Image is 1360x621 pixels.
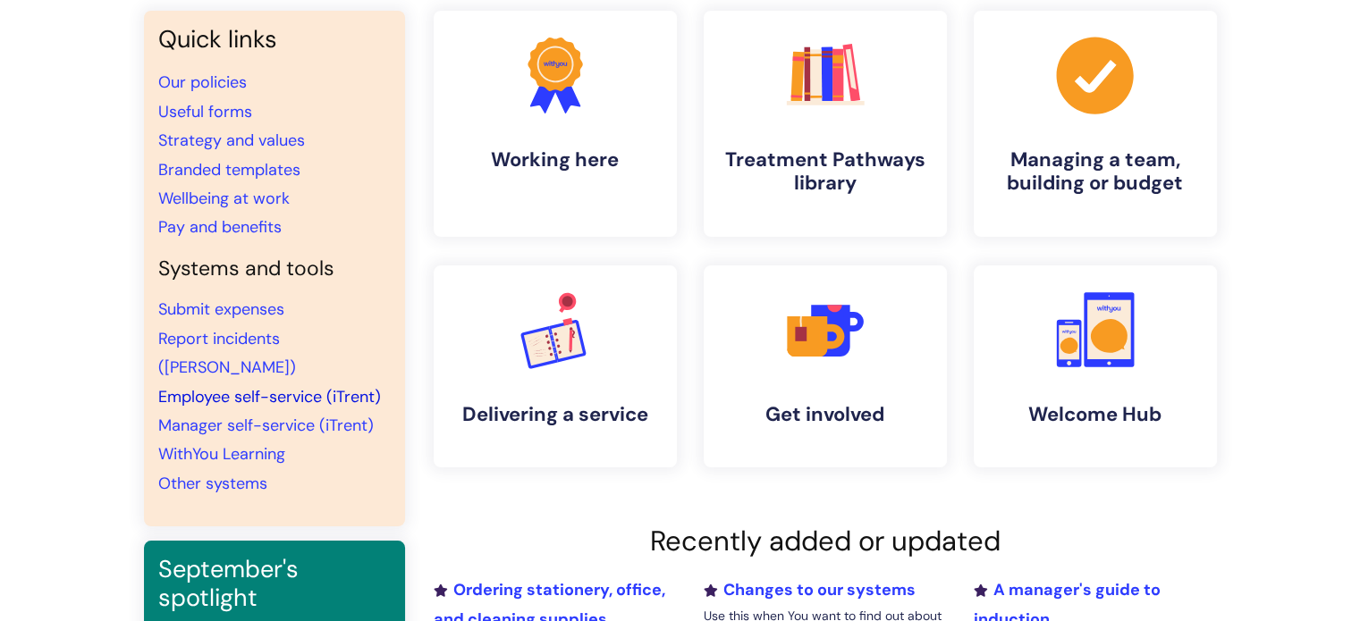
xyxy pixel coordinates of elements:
[448,403,663,426] h4: Delivering a service
[988,403,1203,426] h4: Welcome Hub
[718,403,933,426] h4: Get involved
[158,298,284,320] a: Submit expenses
[158,159,300,180] a: Branded templates
[434,11,677,237] a: Working here
[988,148,1203,196] h4: Managing a team, building or budget
[434,524,1217,558] h2: Recently added or updated
[158,443,285,465] a: WithYou Learning
[158,415,374,436] a: Manager self-service (iTrent)
[158,473,267,494] a: Other systems
[158,71,247,93] a: Our policies
[704,11,947,237] a: Treatment Pathways library
[974,11,1217,237] a: Managing a team, building or budget
[158,216,282,238] a: Pay and benefits
[158,130,305,151] a: Strategy and values
[158,386,381,407] a: Employee self-service (iTrent)
[718,148,933,196] h4: Treatment Pathways library
[158,101,252,122] a: Useful forms
[704,265,947,467] a: Get involved
[158,188,290,209] a: Wellbeing at work
[158,555,391,613] h3: September's spotlight
[974,265,1217,467] a: Welcome Hub
[158,328,296,378] a: Report incidents ([PERSON_NAME])
[158,25,391,54] h3: Quick links
[434,265,677,467] a: Delivering a service
[703,579,915,600] a: Changes to our systems
[158,256,391,281] h4: Systems and tools
[448,148,663,172] h4: Working here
